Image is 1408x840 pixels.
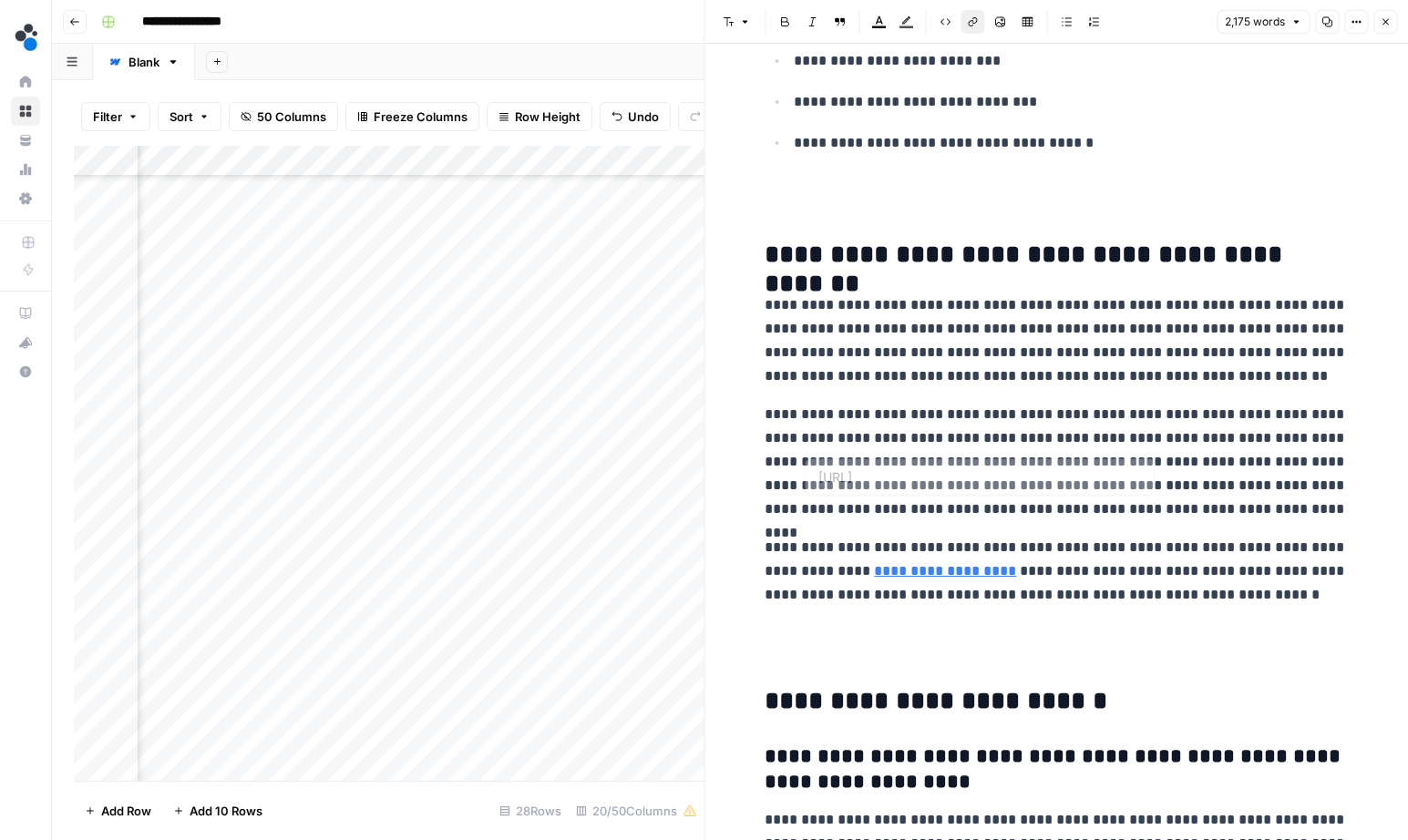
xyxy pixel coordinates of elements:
span: Row Height [515,108,581,126]
button: Freeze Columns [345,102,479,131]
button: 2,175 words [1217,10,1310,34]
span: 50 Columns [257,108,326,126]
a: Blank [93,44,195,80]
button: Workspace: spot.ai [11,15,40,60]
a: Usage [11,155,40,184]
span: Add 10 Rows [190,802,262,820]
div: What's new? [12,329,39,356]
span: Freeze Columns [374,108,468,126]
span: Add Row [101,802,151,820]
button: Filter [81,102,150,131]
span: 2,175 words [1225,14,1285,30]
span: Undo [628,108,659,126]
button: Row Height [487,102,592,131]
a: Home [11,67,40,97]
a: Settings [11,184,40,213]
span: Filter [93,108,122,126]
span: Sort [170,108,193,126]
img: spot.ai Logo [11,21,44,54]
button: Undo [600,102,671,131]
div: Blank [128,53,159,71]
button: Sort [158,102,221,131]
button: Help + Support [11,357,40,386]
button: Add Row [74,796,162,825]
a: Browse [11,97,40,126]
button: Add 10 Rows [162,796,273,825]
button: What's new? [11,328,40,357]
a: AirOps Academy [11,299,40,328]
div: 20/50 Columns [569,796,704,825]
a: Your Data [11,126,40,155]
button: 50 Columns [229,102,338,131]
div: 28 Rows [492,796,569,825]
